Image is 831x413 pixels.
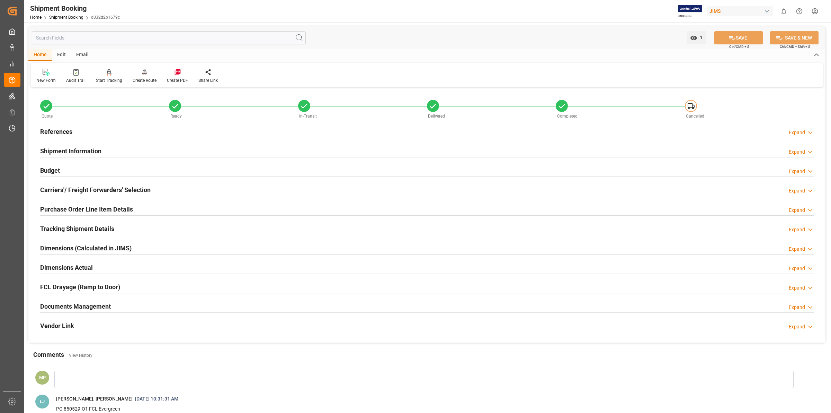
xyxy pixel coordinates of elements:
div: Expand [789,226,805,233]
h2: Budget [40,166,60,175]
h2: Carriers'/ Freight Forwarders' Selection [40,185,151,195]
div: Expand [789,187,805,195]
button: JIMS [707,5,776,18]
div: Expand [789,284,805,292]
div: Expand [789,304,805,311]
div: Edit [52,49,71,61]
h2: Dimensions Actual [40,263,93,272]
input: Search Fields [32,31,306,44]
span: Ready [170,114,182,119]
span: In-Transit [299,114,317,119]
h2: Tracking Shipment Details [40,224,114,233]
div: Expand [789,207,805,214]
h2: Dimensions (Calculated in JIMS) [40,243,132,253]
div: Email [71,49,94,61]
span: Completed [557,114,578,119]
span: Ctrl/CMD + S [729,44,749,49]
h2: Vendor Link [40,321,74,330]
div: Expand [789,246,805,253]
span: Delivered [428,114,445,119]
span: LJ [40,399,45,404]
div: Share Link [198,77,218,84]
span: 1 [697,35,703,40]
div: Expand [789,148,805,156]
h2: Documents Management [40,302,111,311]
img: Exertis%20JAM%20-%20Email%20Logo.jpg_1722504956.jpg [678,5,702,17]
div: JIMS [707,6,773,16]
span: MP [39,375,46,380]
button: open menu [687,31,706,44]
h2: Shipment Information [40,146,101,156]
h2: FCL Drayage (Ramp to Door) [40,282,120,292]
div: Expand [789,265,805,272]
div: Audit Trail [66,77,86,84]
a: View History [69,353,92,358]
span: Ctrl/CMD + Shift + S [780,44,810,49]
a: Home [30,15,42,20]
div: Home [28,49,52,61]
button: Help Center [792,3,807,19]
h2: Purchase Order Line Item Details [40,205,133,214]
div: New Form [36,77,56,84]
div: Expand [789,129,805,136]
div: Create Route [133,77,157,84]
div: Expand [789,168,805,175]
div: Create PDF [167,77,188,84]
div: Start Tracking [96,77,122,84]
span: Quote [42,114,53,119]
span: Cancelled [686,114,704,119]
button: SAVE & NEW [770,31,819,44]
h2: References [40,127,72,136]
button: SAVE [714,31,763,44]
span: [PERSON_NAME]. [PERSON_NAME] [56,396,133,402]
span: [DATE] 10:31:31 AM [133,396,181,402]
button: show 0 new notifications [776,3,792,19]
div: Expand [789,323,805,330]
div: Shipment Booking [30,3,120,14]
a: Shipment Booking [49,15,83,20]
h2: Comments [33,350,64,359]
